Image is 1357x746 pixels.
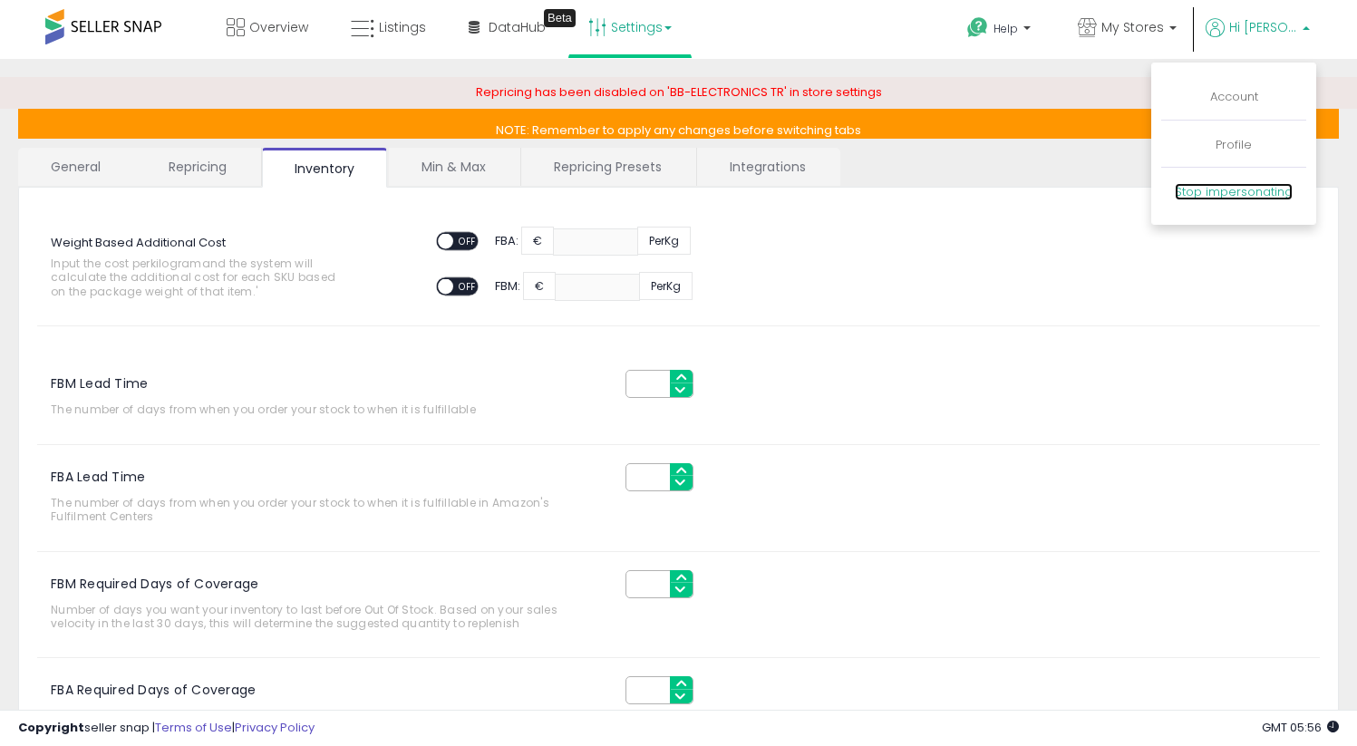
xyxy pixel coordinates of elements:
span: DataHub [489,18,546,36]
span: Listings [379,18,426,36]
strong: Copyright [18,719,84,736]
a: Integrations [697,148,838,186]
span: Per Kg [639,272,693,300]
span: Input the cost per kilogram and the system will calculate the additional cost for each SKU based ... [51,257,354,298]
i: Get Help [966,16,989,39]
span: Help [994,21,1018,36]
span: My Stores [1101,18,1164,36]
span: Number of days you want your inventory to last before Out Of Stock. Based on your sales velocity ... [51,603,598,631]
span: € [523,272,556,300]
span: The number of days from when you order your stock to when it is fulfillable in Amazon's Fulfilmen... [51,496,598,524]
a: Min & Max [389,148,519,186]
a: Repricing [136,148,259,186]
span: Per Kg [637,227,691,255]
label: FBM Lead Time [37,370,148,389]
span: FBA: [495,232,519,249]
a: Hi [PERSON_NAME] [1206,18,1310,59]
a: Account [1210,88,1258,105]
span: 2025-10-8 05:56 GMT [1262,719,1339,736]
a: Terms of Use [155,719,232,736]
span: Overview [249,18,308,36]
a: Help [953,3,1049,59]
label: FBA Required Days of Coverage [37,676,256,695]
span: OFF [453,279,482,295]
label: FBM Required Days of Coverage [37,570,258,589]
a: Stop impersonating [1175,183,1293,200]
span: Hi [PERSON_NAME] [1229,18,1297,36]
p: NOTE: Remember to apply any changes before switching tabs [18,109,1339,139]
label: Weight Based Additional Cost [51,228,226,252]
a: Inventory [262,148,387,188]
a: Repricing Presets [521,148,694,186]
span: Repricing has been disabled on 'BB-ELECTRONICS TR' in store settings [476,83,882,101]
span: OFF [453,234,482,249]
a: Profile [1216,136,1252,153]
a: General [18,148,134,186]
a: Privacy Policy [235,719,315,736]
label: FBA Lead Time [37,463,145,482]
div: seller snap | | [18,720,315,737]
div: Tooltip anchor [544,9,576,27]
span: FBM: [495,277,520,295]
span: The number of days from when you order your stock to when it is fulfillable [51,402,598,416]
span: € [521,227,554,255]
span: Number of days you want your inventory to last before Out Of Stock. Based on your sales velocity ... [51,709,598,737]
